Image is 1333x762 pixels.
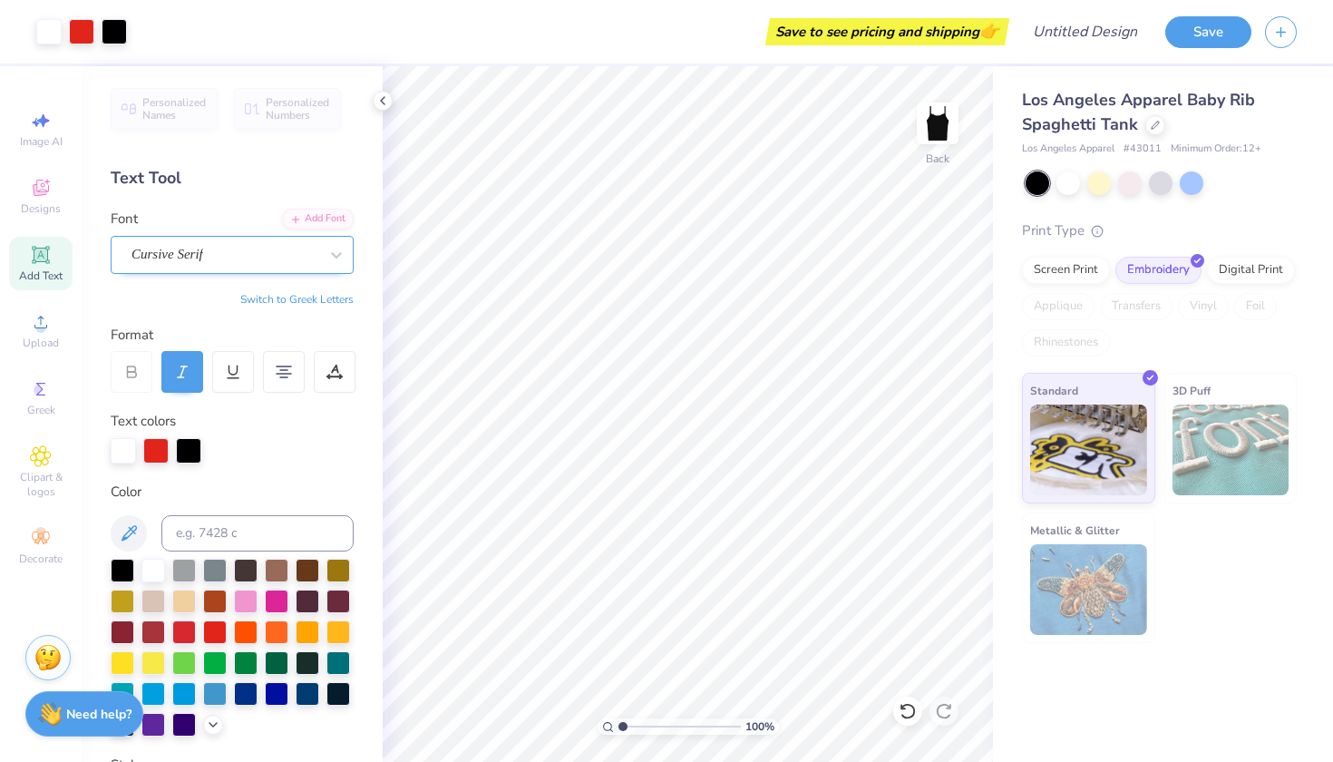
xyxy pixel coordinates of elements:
[266,96,330,122] span: Personalized Numbers
[979,20,999,42] span: 👉
[142,96,207,122] span: Personalized Names
[1207,257,1295,284] div: Digital Print
[1165,16,1251,48] button: Save
[1022,89,1255,135] span: Los Angeles Apparel Baby Rib Spaghetti Tank
[1022,329,1110,357] div: Rhinestones
[1022,293,1095,320] div: Applique
[20,134,63,149] span: Image AI
[21,201,61,216] span: Designs
[1030,521,1120,540] span: Metallic & Glitter
[919,105,956,142] img: Back
[27,403,55,417] span: Greek
[1022,142,1114,157] span: Los Angeles Apparel
[23,336,59,350] span: Upload
[111,325,355,346] div: Format
[111,209,138,230] label: Font
[111,166,354,190] div: Text Tool
[926,151,949,167] div: Back
[19,552,63,566] span: Decorate
[19,269,63,283] span: Add Text
[1018,14,1152,50] input: Untitled Design
[111,482,354,503] div: Color
[1030,405,1147,495] img: Standard
[770,18,1005,45] div: Save to see pricing and shipping
[1172,405,1289,495] img: 3D Puff
[1115,257,1202,284] div: Embroidery
[1030,544,1147,635] img: Metallic & Glitter
[1171,142,1261,157] span: Minimum Order: 12 +
[9,470,73,499] span: Clipart & logos
[1022,257,1110,284] div: Screen Print
[161,515,354,552] input: e.g. 7428 c
[1124,142,1162,157] span: # 43011
[1022,220,1297,241] div: Print Type
[1234,293,1277,320] div: Foil
[1030,381,1078,400] span: Standard
[240,292,354,307] button: Switch to Greek Letters
[282,209,354,230] div: Add Font
[1172,381,1211,400] span: 3D Puff
[1178,293,1229,320] div: Vinyl
[111,411,176,432] label: Text colors
[745,718,774,735] span: 100 %
[66,706,131,723] strong: Need help?
[1100,293,1172,320] div: Transfers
